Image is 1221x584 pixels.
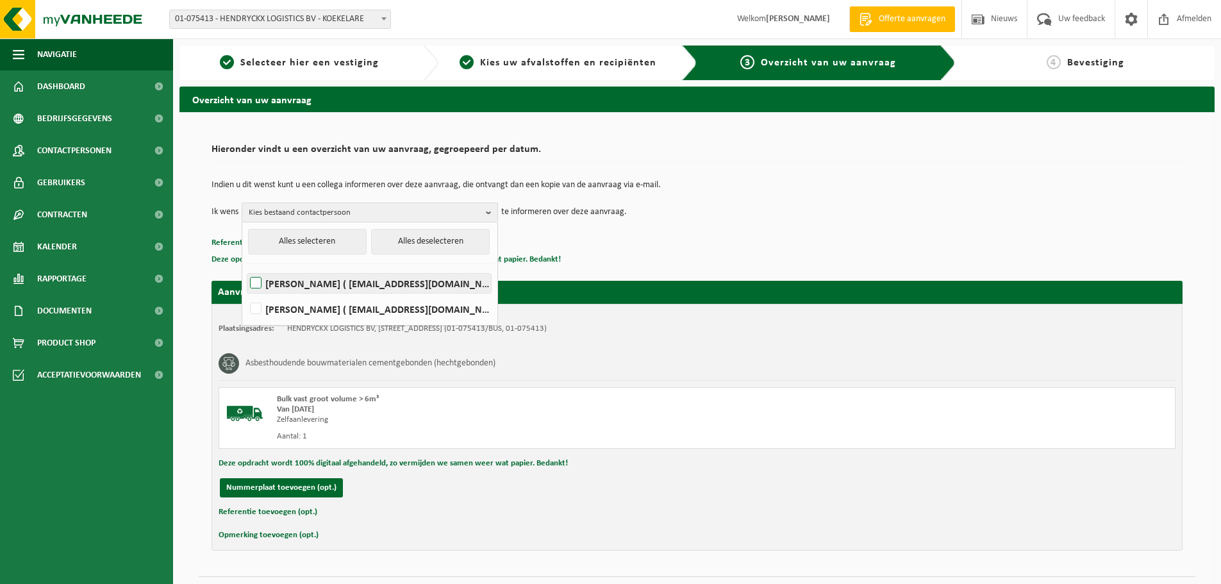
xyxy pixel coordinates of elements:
[37,103,112,135] span: Bedrijfsgegevens
[480,58,656,68] span: Kies uw afvalstoffen en recipiënten
[37,359,141,391] span: Acceptatievoorwaarden
[37,263,87,295] span: Rapportage
[219,504,317,521] button: Referentie toevoegen (opt.)
[212,235,310,251] button: Referentie toevoegen (opt.)
[179,87,1215,112] h2: Overzicht van uw aanvraag
[849,6,955,32] a: Offerte aanvragen
[876,13,949,26] span: Offerte aanvragen
[1067,58,1124,68] span: Bevestiging
[445,55,672,71] a: 2Kies uw afvalstoffen en recipiënten
[219,527,319,544] button: Opmerking toevoegen (opt.)
[371,229,490,254] button: Alles deselecteren
[37,135,112,167] span: Contactpersonen
[218,287,314,297] strong: Aanvraag voor [DATE]
[212,181,1183,190] p: Indien u dit wenst kunt u een collega informeren over deze aanvraag, die ontvangt dan een kopie v...
[277,395,379,403] span: Bulk vast groot volume > 6m³
[277,415,749,425] div: Zelfaanlevering
[766,14,830,24] strong: [PERSON_NAME]
[37,167,85,199] span: Gebruikers
[37,38,77,71] span: Navigatie
[277,405,314,413] strong: Van [DATE]
[212,144,1183,162] h2: Hieronder vindt u een overzicht van uw aanvraag, gegroepeerd per datum.
[37,71,85,103] span: Dashboard
[220,478,343,497] button: Nummerplaat toevoegen (opt.)
[219,324,274,333] strong: Plaatsingsadres:
[226,394,264,433] img: BL-SO-LV.png
[247,299,491,319] label: [PERSON_NAME] ( [EMAIL_ADDRESS][DOMAIN_NAME] )
[219,455,568,472] button: Deze opdracht wordt 100% digitaal afgehandeld, zo vermijden we samen weer wat papier. Bedankt!
[169,10,391,29] span: 01-075413 - HENDRYCKX LOGISTICS BV - KOEKELARE
[249,203,481,222] span: Kies bestaand contactpersoon
[1047,55,1061,69] span: 4
[186,55,413,71] a: 1Selecteer hier een vestiging
[37,231,77,263] span: Kalender
[212,203,238,222] p: Ik wens
[740,55,754,69] span: 3
[761,58,896,68] span: Overzicht van uw aanvraag
[37,327,96,359] span: Product Shop
[212,251,561,268] button: Deze opdracht wordt 100% digitaal afgehandeld, zo vermijden we samen weer wat papier. Bedankt!
[245,353,495,374] h3: Asbesthoudende bouwmaterialen cementgebonden (hechtgebonden)
[277,431,749,442] div: Aantal: 1
[170,10,390,28] span: 01-075413 - HENDRYCKX LOGISTICS BV - KOEKELARE
[287,324,547,334] td: HENDRYCKX LOGISTICS BV, [STREET_ADDRESS] (01-075413/BUS, 01-075413)
[501,203,627,222] p: te informeren over deze aanvraag.
[220,55,234,69] span: 1
[248,229,367,254] button: Alles selecteren
[37,199,87,231] span: Contracten
[460,55,474,69] span: 2
[247,274,491,293] label: [PERSON_NAME] ( [EMAIL_ADDRESS][DOMAIN_NAME] )
[242,203,498,222] button: Kies bestaand contactpersoon
[37,295,92,327] span: Documenten
[240,58,379,68] span: Selecteer hier een vestiging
